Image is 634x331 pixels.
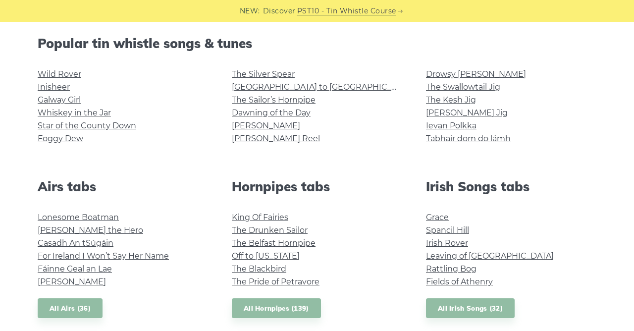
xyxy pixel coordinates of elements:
[426,264,476,274] a: Rattling Bog
[38,134,83,143] a: Foggy Dew
[263,5,296,17] span: Discover
[426,225,469,235] a: Spancil Hill
[232,277,319,286] a: The Pride of Petravore
[426,82,500,92] a: The Swallowtail Jig
[232,108,311,117] a: Dawning of the Day
[232,264,286,274] a: The Blackbird
[38,251,169,261] a: For Ireland I Won’t Say Her Name
[38,179,208,194] h2: Airs tabs
[38,108,111,117] a: Whiskey in the Jar
[232,251,300,261] a: Off to [US_STATE]
[38,298,103,319] a: All Airs (36)
[38,277,106,286] a: [PERSON_NAME]
[426,95,476,105] a: The Kesh Jig
[297,5,396,17] a: PST10 - Tin Whistle Course
[38,238,113,248] a: Casadh An tSúgáin
[426,277,493,286] a: Fields of Athenry
[232,179,402,194] h2: Hornpipes tabs
[232,134,320,143] a: [PERSON_NAME] Reel
[426,251,554,261] a: Leaving of [GEOGRAPHIC_DATA]
[232,225,308,235] a: The Drunken Sailor
[232,298,321,319] a: All Hornpipes (139)
[232,238,316,248] a: The Belfast Hornpipe
[232,82,415,92] a: [GEOGRAPHIC_DATA] to [GEOGRAPHIC_DATA]
[232,69,295,79] a: The Silver Spear
[38,225,143,235] a: [PERSON_NAME] the Hero
[426,213,449,222] a: Grace
[38,82,70,92] a: Inisheer
[38,69,81,79] a: Wild Rover
[38,95,81,105] a: Galway Girl
[38,121,136,130] a: Star of the County Down
[38,213,119,222] a: Lonesome Boatman
[38,36,596,51] h2: Popular tin whistle songs & tunes
[38,264,112,274] a: Fáinne Geal an Lae
[232,213,288,222] a: King Of Fairies
[426,108,508,117] a: [PERSON_NAME] Jig
[426,121,476,130] a: Ievan Polkka
[426,238,468,248] a: Irish Rover
[426,69,526,79] a: Drowsy [PERSON_NAME]
[232,95,316,105] a: The Sailor’s Hornpipe
[426,134,511,143] a: Tabhair dom do lámh
[240,5,260,17] span: NEW:
[426,179,596,194] h2: Irish Songs tabs
[426,298,515,319] a: All Irish Songs (32)
[232,121,300,130] a: [PERSON_NAME]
